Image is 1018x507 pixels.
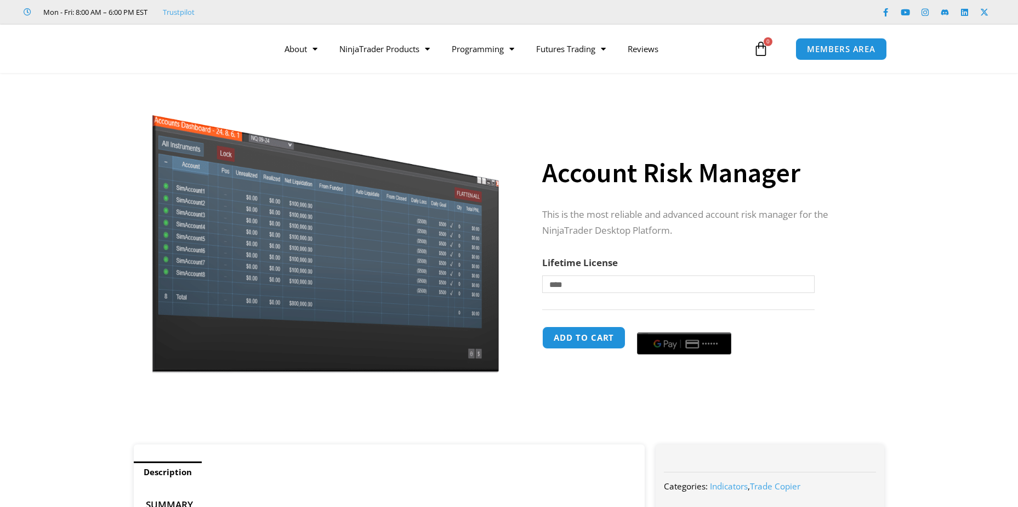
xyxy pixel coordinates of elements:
a: Futures Trading [525,36,617,61]
a: Programming [441,36,525,61]
img: Screenshot 2024-08-26 15462845454 [149,92,502,373]
button: Buy with GPay [637,333,731,354]
a: Description [134,461,202,483]
img: LogoAI | Affordable Indicators – NinjaTrader [116,29,234,69]
a: Reviews [617,36,669,61]
a: Clear options [542,298,559,306]
a: 0 [737,33,785,65]
a: NinjaTrader Products [328,36,441,61]
span: Categories: [664,481,708,492]
span: Mon - Fri: 8:00 AM – 6:00 PM EST [41,5,147,19]
a: About [274,36,328,61]
span: 0 [764,37,772,46]
h1: Account Risk Manager [542,154,862,192]
iframe: Secure payment input frame [635,325,733,326]
a: MEMBERS AREA [795,38,887,60]
text: •••••• [702,340,719,348]
span: , [710,481,800,492]
span: MEMBERS AREA [807,45,875,53]
a: Trustpilot [163,5,195,19]
a: Trade Copier [750,481,800,492]
button: Add to cart [542,326,625,349]
label: Lifetime License [542,256,618,269]
nav: Menu [274,36,750,61]
a: Indicators [710,481,748,492]
p: This is the most reliable and advanced account risk manager for the NinjaTrader Desktop Platform. [542,207,862,239]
